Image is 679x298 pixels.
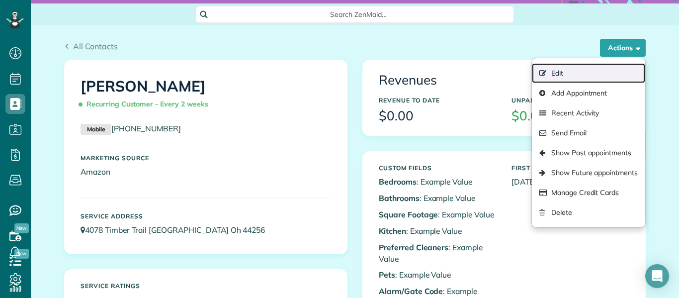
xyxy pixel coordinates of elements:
[379,226,406,236] b: Kitchen
[379,97,497,103] h5: Revenue to Date
[379,165,497,171] h5: Custom Fields
[532,143,645,163] a: Show Past appointments
[532,202,645,222] a: Delete
[81,124,111,135] small: Mobile
[14,223,29,233] span: New
[73,41,118,51] span: All Contacts
[379,242,497,265] p: : Example Value
[532,103,645,123] a: Recent Activity
[379,73,629,88] h3: Revenues
[532,183,645,202] a: Manage Credit Cards
[379,193,420,203] b: Bathrooms
[511,165,629,171] h5: First Serviced On
[511,176,629,188] p: [DATE]
[81,78,331,113] h1: [PERSON_NAME]
[379,209,438,219] b: Square Footage
[379,177,417,187] b: Bedrooms
[532,83,645,103] a: Add Appointment
[532,163,645,183] a: Show Future appointments
[600,39,646,57] button: Actions
[81,96,212,113] span: Recurring Customer - Every 2 weeks
[81,283,331,289] h5: Service ratings
[81,123,181,133] a: Mobile[PHONE_NUMBER]
[379,270,395,280] b: Pets
[81,155,331,161] h5: Marketing Source
[511,109,629,123] h3: $0.00
[379,193,497,204] p: : Example Value
[532,123,645,143] a: Send Email
[379,225,497,237] p: : Example Value
[532,63,645,83] a: Edit
[64,40,118,52] a: All Contacts
[511,97,629,103] h5: Unpaid Balance
[645,264,669,288] div: Open Intercom Messenger
[379,209,497,220] p: : Example Value
[81,225,274,235] a: 4078 Timber Trail [GEOGRAPHIC_DATA] Oh 44256
[379,109,497,123] h3: $0.00
[379,269,497,281] p: : Example Value
[379,242,448,252] b: Preferred Cleaners
[81,166,331,178] p: Amazon
[379,176,497,188] p: : Example Value
[379,286,443,296] b: Alarm/Gate Code
[81,213,331,219] h5: Service Address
